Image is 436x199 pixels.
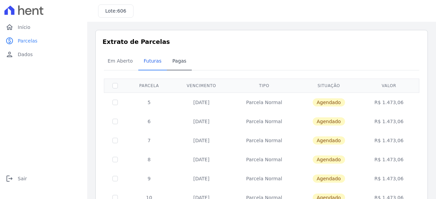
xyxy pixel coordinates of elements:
span: Agendado [313,136,345,145]
i: logout [5,175,14,183]
td: R$ 1.473,06 [360,131,418,150]
td: [DATE] [172,131,231,150]
a: Futuras [138,53,167,70]
th: Situação [298,79,360,93]
td: [DATE] [172,150,231,169]
td: [DATE] [172,169,231,188]
span: Agendado [313,155,345,164]
span: Agendado [313,175,345,183]
td: Parcela Normal [231,112,298,131]
i: person [5,50,14,59]
span: Em Aberto [104,54,137,68]
span: Agendado [313,117,345,126]
th: Tipo [231,79,298,93]
a: Em Aberto [102,53,138,70]
td: Parcela Normal [231,150,298,169]
td: Parcela Normal [231,169,298,188]
a: paidParcelas [3,34,84,48]
th: Valor [360,79,418,93]
td: 8 [126,150,172,169]
td: R$ 1.473,06 [360,112,418,131]
span: Pagas [168,54,190,68]
td: Parcela Normal [231,93,298,112]
td: 7 [126,131,172,150]
a: Pagas [167,53,192,70]
i: home [5,23,14,31]
th: Parcela [126,79,172,93]
span: Agendado [313,98,345,106]
span: 606 [117,8,126,14]
th: Vencimento [172,79,231,93]
td: 5 [126,93,172,112]
h3: Extrato de Parcelas [103,37,421,46]
td: [DATE] [172,112,231,131]
span: Início [18,24,30,31]
td: Parcela Normal [231,131,298,150]
td: 6 [126,112,172,131]
td: 9 [126,169,172,188]
td: R$ 1.473,06 [360,169,418,188]
td: R$ 1.473,06 [360,150,418,169]
a: homeInício [3,20,84,34]
a: logoutSair [3,172,84,185]
span: Parcelas [18,37,37,44]
td: [DATE] [172,93,231,112]
h3: Lote: [105,7,126,15]
i: paid [5,37,14,45]
a: personDados [3,48,84,61]
span: Sair [18,175,27,182]
span: Futuras [140,54,166,68]
td: R$ 1.473,06 [360,93,418,112]
span: Dados [18,51,33,58]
